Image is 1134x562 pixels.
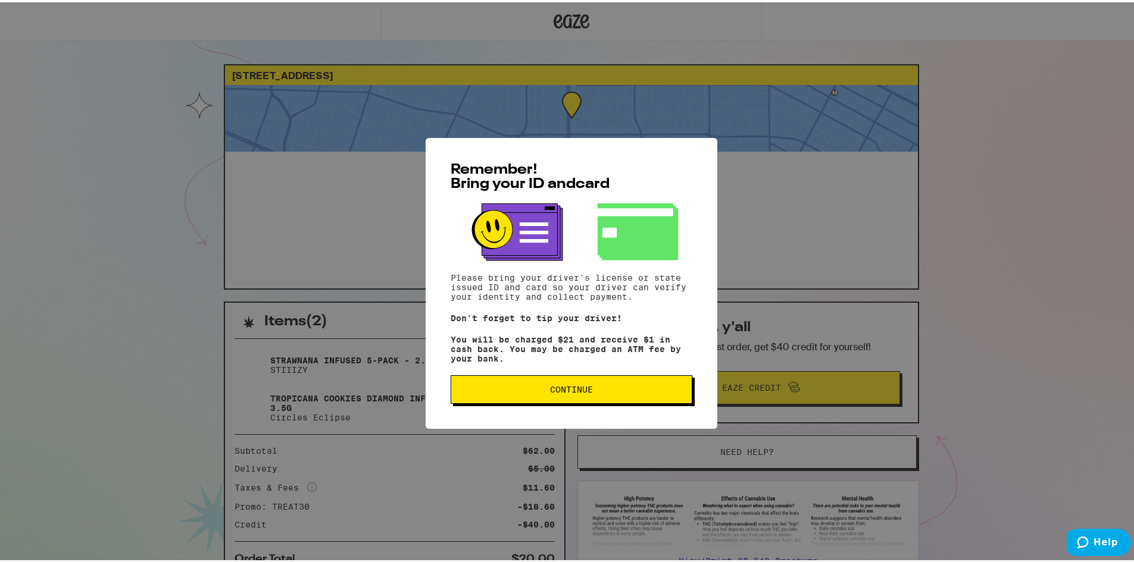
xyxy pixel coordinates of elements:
[451,161,610,189] span: Remember! Bring your ID and card
[451,332,692,361] p: You will be charged $21 and receive $1 in cash back. You may be charged an ATM fee by your bank.
[451,373,692,401] button: Continue
[550,383,593,391] span: Continue
[451,271,692,299] p: Please bring your driver's license or state issued ID and card so your driver can verify your ide...
[1067,526,1131,556] iframe: Opens a widget where you can find more information
[451,311,692,321] p: Don't forget to tip your driver!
